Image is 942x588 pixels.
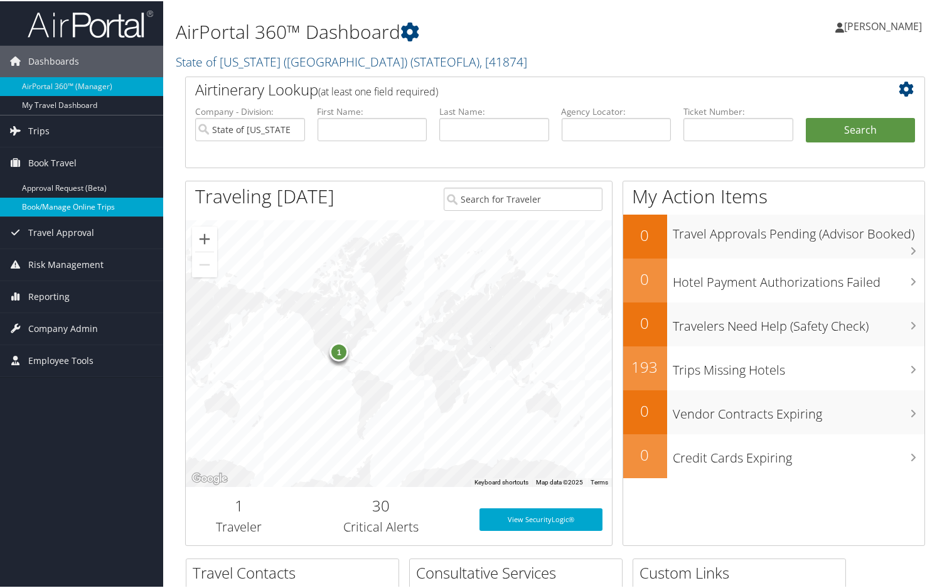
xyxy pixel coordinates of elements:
[623,257,925,301] a: 0Hotel Payment Authorizations Failed
[189,469,230,486] a: Open this area in Google Maps (opens a new window)
[479,507,602,530] a: View SecurityLogic®
[623,213,925,257] a: 0Travel Approvals Pending (Advisor Booked)
[28,45,79,76] span: Dashboards
[28,146,77,178] span: Book Travel
[623,355,667,377] h2: 193
[176,52,527,69] a: State of [US_STATE] ([GEOGRAPHIC_DATA])
[302,517,461,535] h3: Critical Alerts
[673,442,925,466] h3: Credit Cards Expiring
[28,312,98,343] span: Company Admin
[176,18,682,44] h1: AirPortal 360™ Dashboard
[640,561,845,582] h2: Custom Links
[623,443,667,464] h2: 0
[329,341,348,360] div: 1
[28,8,153,38] img: airportal-logo.png
[479,52,527,69] span: , [ 41874 ]
[195,104,305,117] label: Company - Division:
[835,6,934,44] a: [PERSON_NAME]
[195,517,283,535] h3: Traveler
[623,345,925,389] a: 193Trips Missing Hotels
[444,186,602,210] input: Search for Traveler
[673,218,925,242] h3: Travel Approvals Pending (Advisor Booked)
[623,301,925,345] a: 0Travelers Need Help (Safety Check)
[416,561,622,582] h2: Consultative Services
[410,52,479,69] span: ( STATEOFLA )
[474,477,528,486] button: Keyboard shortcuts
[591,478,608,484] a: Terms (opens in new tab)
[623,399,667,420] h2: 0
[673,398,925,422] h3: Vendor Contracts Expiring
[28,248,104,279] span: Risk Management
[844,18,922,32] span: [PERSON_NAME]
[623,433,925,477] a: 0Credit Cards Expiring
[192,225,217,250] button: Zoom in
[189,469,230,486] img: Google
[673,354,925,378] h3: Trips Missing Hotels
[623,267,667,289] h2: 0
[673,266,925,290] h3: Hotel Payment Authorizations Failed
[683,104,793,117] label: Ticket Number:
[28,344,94,375] span: Employee Tools
[673,310,925,334] h3: Travelers Need Help (Safety Check)
[28,114,50,146] span: Trips
[623,311,667,333] h2: 0
[562,104,672,117] label: Agency Locator:
[439,104,549,117] label: Last Name:
[806,117,916,142] button: Search
[318,104,427,117] label: First Name:
[193,561,399,582] h2: Travel Contacts
[536,478,583,484] span: Map data ©2025
[28,216,94,247] span: Travel Approval
[623,223,667,245] h2: 0
[623,182,925,208] h1: My Action Items
[28,280,70,311] span: Reporting
[195,182,335,208] h1: Traveling [DATE]
[195,78,854,99] h2: Airtinerary Lookup
[195,494,283,515] h2: 1
[318,83,438,97] span: (at least one field required)
[302,494,461,515] h2: 30
[623,389,925,433] a: 0Vendor Contracts Expiring
[192,251,217,276] button: Zoom out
